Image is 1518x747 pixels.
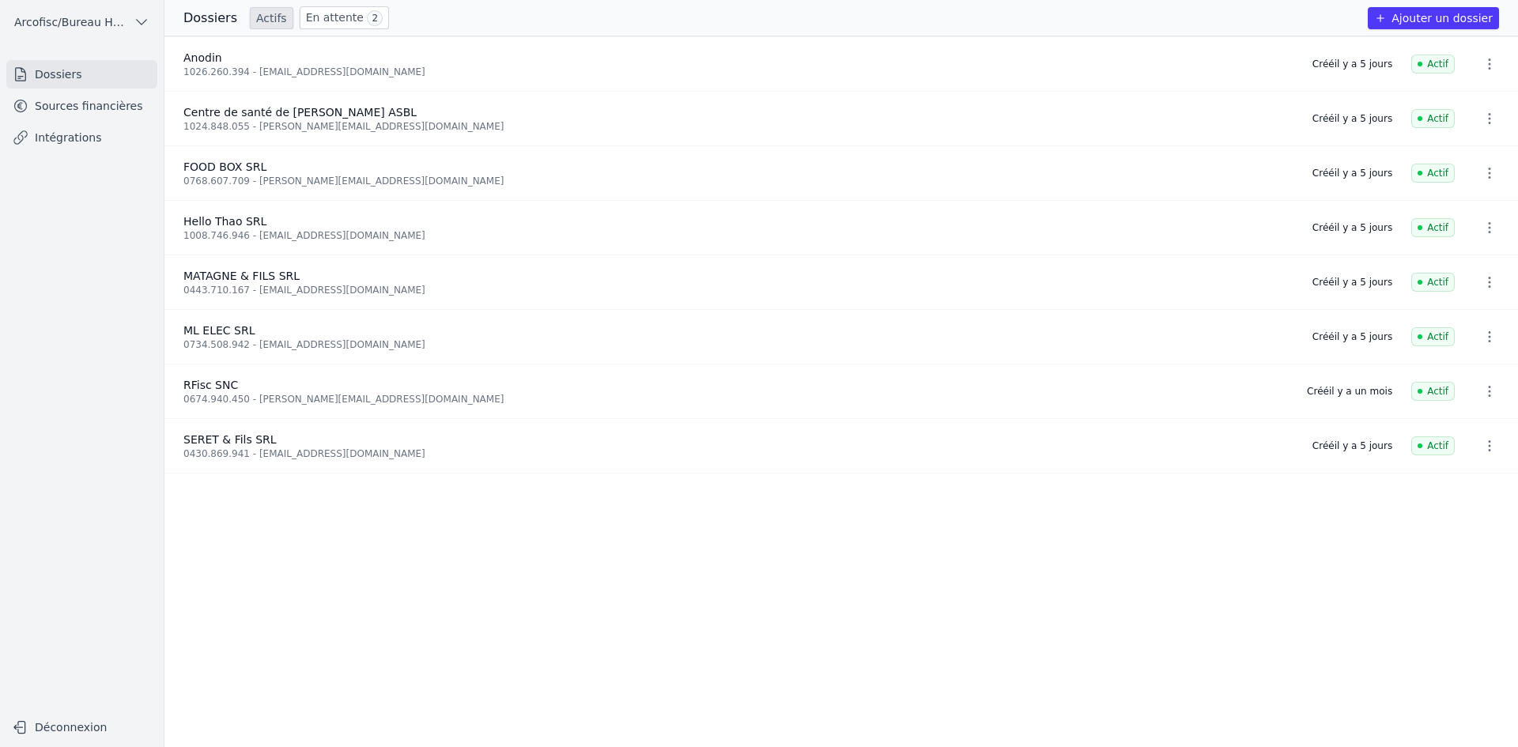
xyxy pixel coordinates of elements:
[183,447,1293,460] div: 0430.869.941 - [EMAIL_ADDRESS][DOMAIN_NAME]
[1411,436,1455,455] span: Actif
[183,433,277,446] span: SERET & Fils SRL
[367,10,383,26] span: 2
[300,6,389,29] a: En attente 2
[6,9,157,35] button: Arcofisc/Bureau Haot
[1312,221,1392,234] div: Créé il y a 5 jours
[183,160,266,173] span: FOOD BOX SRL
[1312,112,1392,125] div: Créé il y a 5 jours
[1411,327,1455,346] span: Actif
[183,120,1293,133] div: 1024.848.055 - [PERSON_NAME][EMAIL_ADDRESS][DOMAIN_NAME]
[183,51,222,64] span: Anodin
[183,270,300,282] span: MATAGNE & FILS SRL
[1312,58,1392,70] div: Créé il y a 5 jours
[183,324,255,337] span: ML ELEC SRL
[183,66,1293,78] div: 1026.260.394 - [EMAIL_ADDRESS][DOMAIN_NAME]
[1368,7,1499,29] button: Ajouter un dossier
[6,123,157,152] a: Intégrations
[183,379,238,391] span: RFisc SNC
[183,393,1288,406] div: 0674.940.450 - [PERSON_NAME][EMAIL_ADDRESS][DOMAIN_NAME]
[14,14,127,30] span: Arcofisc/Bureau Haot
[183,215,266,228] span: Hello Thao SRL
[1411,55,1455,74] span: Actif
[1411,273,1455,292] span: Actif
[183,284,1293,296] div: 0443.710.167 - [EMAIL_ADDRESS][DOMAIN_NAME]
[183,9,237,28] h3: Dossiers
[1411,218,1455,237] span: Actif
[1411,164,1455,183] span: Actif
[183,106,417,119] span: Centre de santé de [PERSON_NAME] ASBL
[1411,109,1455,128] span: Actif
[1312,167,1392,179] div: Créé il y a 5 jours
[1312,330,1392,343] div: Créé il y a 5 jours
[6,715,157,740] button: Déconnexion
[250,7,293,29] a: Actifs
[183,338,1293,351] div: 0734.508.942 - [EMAIL_ADDRESS][DOMAIN_NAME]
[183,175,1293,187] div: 0768.607.709 - [PERSON_NAME][EMAIL_ADDRESS][DOMAIN_NAME]
[1312,276,1392,289] div: Créé il y a 5 jours
[1312,440,1392,452] div: Créé il y a 5 jours
[6,92,157,120] a: Sources financières
[6,60,157,89] a: Dossiers
[183,229,1293,242] div: 1008.746.946 - [EMAIL_ADDRESS][DOMAIN_NAME]
[1411,382,1455,401] span: Actif
[1307,385,1392,398] div: Créé il y a un mois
